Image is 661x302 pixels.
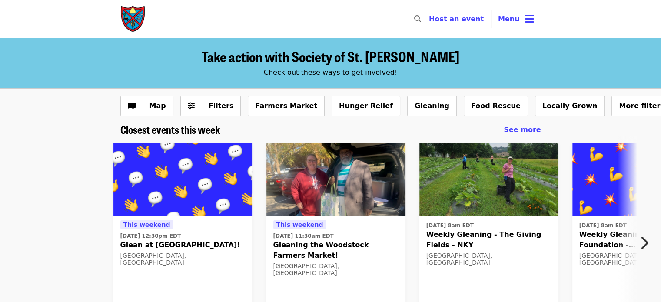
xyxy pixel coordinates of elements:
[120,240,246,250] span: Glean at [GEOGRAPHIC_DATA]!
[120,5,146,33] img: Society of St. Andrew - Home
[632,231,661,255] button: Next item
[113,143,252,216] img: Glean at Lynchburg Community Market! organized by Society of St. Andrew
[180,96,241,116] button: Filters (0 selected)
[498,15,520,23] span: Menu
[248,96,325,116] button: Farmers Market
[426,229,551,250] span: Weekly Gleaning - The Giving Fields - NKY
[128,102,136,110] i: map icon
[407,96,457,116] button: Gleaning
[504,125,541,135] a: See more
[188,102,195,110] i: sliders-h icon
[120,67,541,78] div: Check out these ways to get involved!
[504,126,541,134] span: See more
[640,235,648,251] i: chevron-right icon
[332,96,400,116] button: Hunger Relief
[276,221,323,228] span: This weekend
[426,9,433,30] input: Search
[535,96,605,116] button: Locally Grown
[414,15,421,23] i: search icon
[273,240,399,261] span: Gleaning the Woodstock Farmers Market!
[491,9,541,30] button: Toggle account menu
[149,102,166,110] span: Map
[120,122,220,137] span: Closest events this week
[525,13,534,25] i: bars icon
[123,221,170,228] span: This weekend
[202,46,459,66] span: Take action with Society of St. [PERSON_NAME]
[419,143,558,216] img: Weekly Gleaning - The Giving Fields - NKY organized by Society of St. Andrew
[120,96,173,116] button: Show map view
[273,232,334,240] time: [DATE] 11:30am EDT
[464,96,528,116] button: Food Rescue
[426,222,474,229] time: [DATE] 8am EDT
[429,15,484,23] a: Host an event
[273,262,399,277] div: [GEOGRAPHIC_DATA], [GEOGRAPHIC_DATA]
[120,232,181,240] time: [DATE] 12:30pm EDT
[266,143,405,216] img: Gleaning the Woodstock Farmers Market! organized by Society of St. Andrew
[209,102,234,110] span: Filters
[120,123,220,136] a: Closest events this week
[426,252,551,267] div: [GEOGRAPHIC_DATA], [GEOGRAPHIC_DATA]
[579,222,627,229] time: [DATE] 8am EDT
[113,123,548,136] div: Closest events this week
[120,252,246,267] div: [GEOGRAPHIC_DATA], [GEOGRAPHIC_DATA]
